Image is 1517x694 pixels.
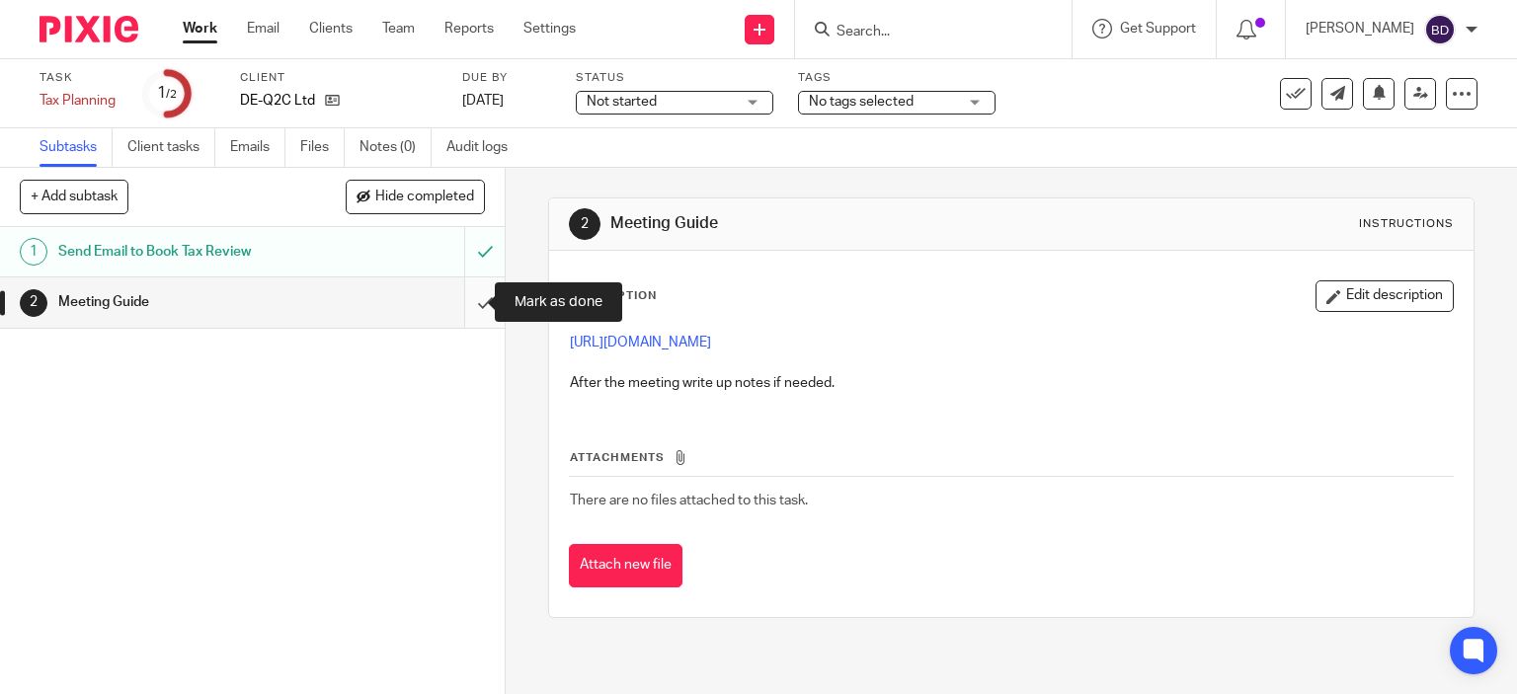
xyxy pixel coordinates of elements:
a: Audit logs [446,128,522,167]
p: Description [569,288,657,304]
span: There are no files attached to this task. [570,494,808,507]
div: 2 [569,208,600,240]
a: Settings [523,19,576,39]
span: Not started [587,95,657,109]
a: [URL][DOMAIN_NAME] [570,336,711,349]
label: Tags [798,70,996,86]
p: DE-Q2C Ltd [240,91,315,111]
button: Attach new file [569,544,682,588]
a: Team [382,19,415,39]
div: Instructions [1359,216,1454,232]
h1: Send Email to Book Tax Review [58,237,316,267]
h1: Meeting Guide [610,213,1053,234]
img: svg%3E [1424,14,1456,45]
div: 1 [20,238,47,266]
button: + Add subtask [20,180,128,213]
label: Status [576,70,773,86]
div: 1 [157,82,177,105]
button: Edit description [1316,280,1454,312]
a: Subtasks [40,128,113,167]
div: 2 [20,289,47,317]
span: Hide completed [375,190,474,205]
a: Notes (0) [359,128,432,167]
a: Emails [230,128,285,167]
span: [DATE] [462,94,504,108]
a: Reports [444,19,494,39]
input: Search [835,24,1012,41]
img: Pixie [40,16,138,42]
a: Client tasks [127,128,215,167]
span: Get Support [1120,22,1196,36]
a: Email [247,19,279,39]
span: No tags selected [809,95,914,109]
p: [PERSON_NAME] [1306,19,1414,39]
label: Task [40,70,119,86]
small: /2 [166,89,177,100]
label: Due by [462,70,551,86]
span: Attachments [570,452,665,463]
button: Hide completed [346,180,485,213]
div: Tax Planning [40,91,119,111]
p: After the meeting write up notes if needed. [570,373,1454,393]
a: Clients [309,19,353,39]
a: Work [183,19,217,39]
a: Files [300,128,345,167]
label: Client [240,70,438,86]
h1: Meeting Guide [58,287,316,317]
